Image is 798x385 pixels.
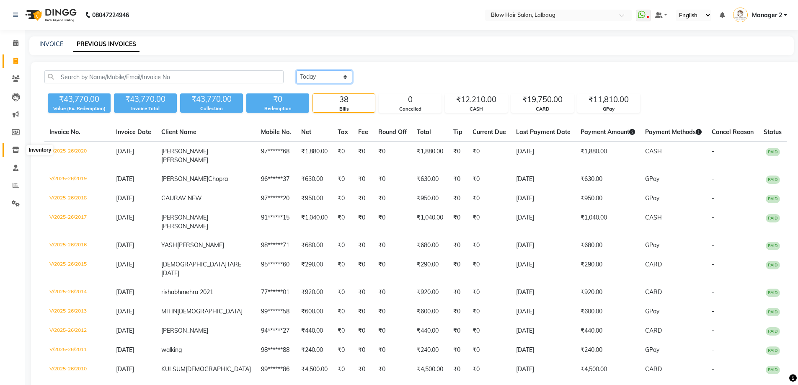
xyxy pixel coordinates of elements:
[373,170,412,189] td: ₹0
[581,128,635,136] span: Payment Amount
[448,142,467,170] td: ₹0
[448,302,467,321] td: ₹0
[180,93,243,105] div: ₹43,770.00
[576,283,640,302] td: ₹920.00
[21,3,79,27] img: logo
[412,302,448,321] td: ₹600.00
[576,189,640,208] td: ₹950.00
[73,37,139,52] a: PREVIOUS INVOICES
[467,255,511,283] td: ₹0
[296,170,333,189] td: ₹630.00
[645,346,659,354] span: GPay
[412,255,448,283] td: ₹290.00
[445,94,507,106] div: ₹12,210.00
[467,360,511,379] td: ₹0
[353,341,373,360] td: ₹0
[473,128,506,136] span: Current Due
[48,93,111,105] div: ₹43,770.00
[353,283,373,302] td: ₹0
[296,189,333,208] td: ₹950.00
[353,302,373,321] td: ₹0
[333,236,353,255] td: ₹0
[766,195,780,203] span: PAID
[44,255,111,283] td: V/2025-26/2015
[116,365,134,373] span: [DATE]
[576,255,640,283] td: ₹290.00
[296,321,333,341] td: ₹440.00
[161,156,208,164] span: [PERSON_NAME]
[181,288,213,296] span: mehra 2021
[516,128,571,136] span: Last Payment Date
[712,307,714,315] span: -
[296,283,333,302] td: ₹920.00
[333,283,353,302] td: ₹0
[161,222,208,230] span: [PERSON_NAME]
[116,214,134,221] span: [DATE]
[44,189,111,208] td: V/2025-26/2018
[645,288,662,296] span: CARD
[712,261,714,268] span: -
[645,327,662,334] span: CARD
[448,170,467,189] td: ₹0
[161,147,208,155] span: [PERSON_NAME]
[578,106,640,113] div: GPay
[333,255,353,283] td: ₹0
[412,236,448,255] td: ₹680.00
[448,255,467,283] td: ₹0
[412,321,448,341] td: ₹440.00
[44,302,111,321] td: V/2025-26/2013
[177,307,243,315] span: [DEMOGRAPHIC_DATA]
[296,208,333,236] td: ₹1,040.00
[296,255,333,283] td: ₹290.00
[712,147,714,155] span: -
[373,341,412,360] td: ₹0
[373,360,412,379] td: ₹0
[116,194,134,202] span: [DATE]
[333,189,353,208] td: ₹0
[116,288,134,296] span: [DATE]
[373,208,412,236] td: ₹0
[576,170,640,189] td: ₹630.00
[296,236,333,255] td: ₹680.00
[467,341,511,360] td: ₹0
[511,283,576,302] td: [DATE]
[116,346,134,354] span: [DATE]
[511,360,576,379] td: [DATE]
[448,189,467,208] td: ₹0
[712,194,714,202] span: -
[92,3,129,27] b: 08047224946
[712,214,714,221] span: -
[412,283,448,302] td: ₹920.00
[576,236,640,255] td: ₹680.00
[752,11,782,20] span: Manager 2
[301,128,311,136] span: Net
[44,360,111,379] td: V/2025-26/2010
[39,40,63,48] a: INVOICE
[116,147,134,155] span: [DATE]
[766,366,780,374] span: PAID
[712,175,714,183] span: -
[353,189,373,208] td: ₹0
[576,142,640,170] td: ₹1,880.00
[333,170,353,189] td: ₹0
[333,302,353,321] td: ₹0
[766,289,780,297] span: PAID
[412,142,448,170] td: ₹1,880.00
[44,321,111,341] td: V/2025-26/2012
[467,302,511,321] td: ₹0
[161,214,208,221] span: [PERSON_NAME]
[373,189,412,208] td: ₹0
[712,346,714,354] span: -
[353,170,373,189] td: ₹0
[467,236,511,255] td: ₹0
[44,283,111,302] td: V/2025-26/2014
[44,170,111,189] td: V/2025-26/2019
[467,321,511,341] td: ₹0
[338,128,348,136] span: Tax
[645,365,662,373] span: CARD
[333,360,353,379] td: ₹0
[448,360,467,379] td: ₹0
[576,321,640,341] td: ₹440.00
[26,145,53,155] div: Inventory
[511,170,576,189] td: [DATE]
